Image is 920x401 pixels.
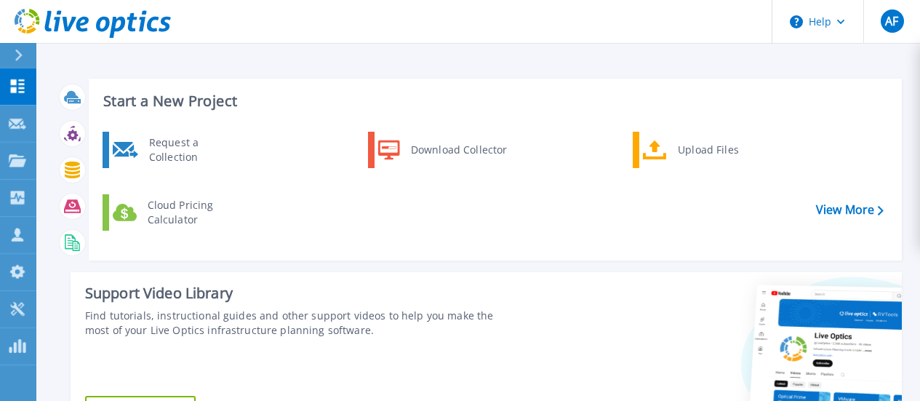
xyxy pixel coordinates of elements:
a: Cloud Pricing Calculator [103,194,252,231]
div: Request a Collection [142,135,248,164]
a: View More [816,203,884,217]
div: Find tutorials, instructional guides and other support videos to help you make the most of your L... [85,309,517,338]
div: Support Video Library [85,284,517,303]
div: Upload Files [671,135,778,164]
div: Download Collector [404,135,513,164]
a: Upload Files [633,132,782,168]
span: AF [885,15,898,27]
h3: Start a New Project [103,93,883,109]
div: Cloud Pricing Calculator [140,198,248,227]
a: Request a Collection [103,132,252,168]
a: Download Collector [368,132,517,168]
